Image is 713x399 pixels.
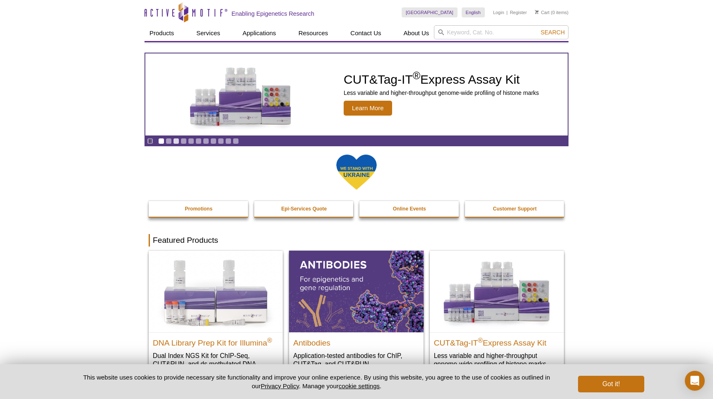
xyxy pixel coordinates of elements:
[145,53,568,135] article: CUT&Tag-IT Express Assay Kit
[402,7,458,17] a: [GEOGRAPHIC_DATA]
[685,371,705,391] div: Open Intercom Messenger
[430,251,564,376] a: CUT&Tag-IT® Express Assay Kit CUT&Tag-IT®Express Assay Kit Less variable and higher-throughput ge...
[430,251,564,332] img: CUT&Tag-IT® Express Assay Kit
[149,251,283,332] img: DNA Library Prep Kit for Illumina
[149,251,283,384] a: DNA Library Prep Kit for Illumina DNA Library Prep Kit for Illumina® Dual Index NGS Kit for ChIP-...
[578,376,644,392] button: Got it!
[434,351,560,368] p: Less variable and higher-throughput genome-wide profiling of histone marks​.
[294,25,333,41] a: Resources
[289,251,423,376] a: All Antibodies Antibodies Application-tested antibodies for ChIP, CUT&Tag, and CUT&RUN.
[465,201,565,217] a: Customer Support
[225,138,231,144] a: Go to slide 10
[493,10,504,15] a: Login
[172,49,309,140] img: CUT&Tag-IT Express Assay Kit
[434,335,560,347] h2: CUT&Tag-IT Express Assay Kit
[166,138,172,144] a: Go to slide 2
[158,138,164,144] a: Go to slide 1
[185,206,212,212] strong: Promotions
[147,138,153,144] a: Toggle autoplay
[145,25,179,41] a: Products
[344,89,539,97] p: Less variable and higher-throughput genome-wide profiling of histone marks
[541,29,565,36] span: Search
[195,138,202,144] a: Go to slide 6
[231,10,314,17] h2: Enabling Epigenetics Research
[238,25,281,41] a: Applications
[413,70,420,81] sup: ®
[203,138,209,144] a: Go to slide 7
[344,101,392,116] span: Learn More
[191,25,225,41] a: Services
[293,335,419,347] h2: Antibodies
[462,7,485,17] a: English
[293,351,419,368] p: Application-tested antibodies for ChIP, CUT&Tag, and CUT&RUN.
[493,206,537,212] strong: Customer Support
[345,25,386,41] a: Contact Us
[535,10,549,15] a: Cart
[149,201,249,217] a: Promotions
[506,7,508,17] li: |
[233,138,239,144] a: Go to slide 11
[145,53,568,135] a: CUT&Tag-IT Express Assay Kit CUT&Tag-IT®Express Assay Kit Less variable and higher-throughput gen...
[254,201,354,217] a: Epi-Services Quote
[538,29,567,36] button: Search
[267,336,272,343] sup: ®
[153,351,279,377] p: Dual Index NGS Kit for ChIP-Seq, CUT&RUN, and ds methylated DNA assays.
[434,25,568,39] input: Keyword, Cat. No.
[218,138,224,144] a: Go to slide 9
[69,373,564,390] p: This website uses cookies to provide necessary site functionality and improve your online experie...
[478,336,483,343] sup: ®
[289,251,423,332] img: All Antibodies
[359,201,460,217] a: Online Events
[281,206,327,212] strong: Epi-Services Quote
[344,73,539,86] h2: CUT&Tag-IT Express Assay Kit
[535,7,568,17] li: (0 items)
[399,25,434,41] a: About Us
[393,206,426,212] strong: Online Events
[173,138,179,144] a: Go to slide 3
[210,138,217,144] a: Go to slide 8
[181,138,187,144] a: Go to slide 4
[149,234,564,247] h2: Featured Products
[336,154,377,191] img: We Stand With Ukraine
[510,10,527,15] a: Register
[261,382,299,389] a: Privacy Policy
[339,382,380,389] button: cookie settings
[535,10,539,14] img: Your Cart
[188,138,194,144] a: Go to slide 5
[153,335,279,347] h2: DNA Library Prep Kit for Illumina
